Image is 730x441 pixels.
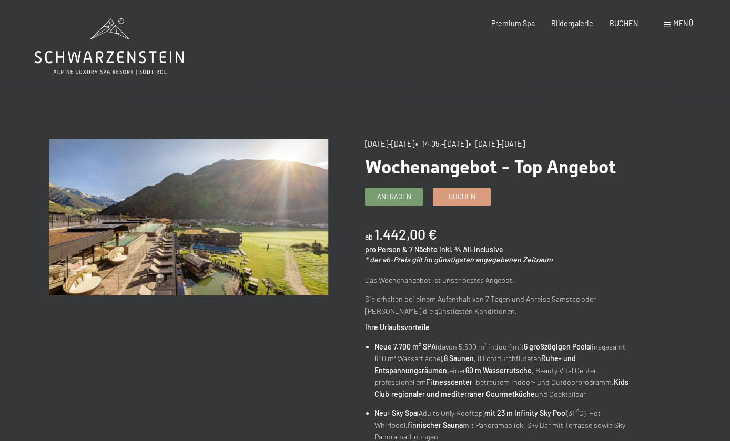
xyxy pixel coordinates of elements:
[449,192,475,201] span: Buchen
[444,354,474,363] strong: 8 Saunen
[433,188,490,206] a: Buchen
[469,139,525,148] span: • [DATE]–[DATE]
[374,408,417,417] strong: Neu: Sky Spa
[374,354,576,375] strong: Ruhe- und Entspannungsräumen,
[409,245,438,254] span: 7 Nächte
[551,19,593,28] a: Bildergalerie
[491,19,535,28] a: Premium Spa
[439,245,503,254] span: inkl. ¾ All-Inclusive
[610,19,638,28] a: BUCHEN
[465,366,532,375] strong: 60 m Wasserrutsche
[408,421,463,429] strong: finnischer Sauna
[524,342,590,351] strong: 6 großzügigen Pools
[365,293,644,317] p: Sie erhalten bei einem Aufenthalt von 7 Tagen und Anreise Samstag oder [PERSON_NAME] die günstigs...
[484,408,567,417] strong: mit 23 m Infinity Sky Pool
[365,274,644,286] p: Das Wochenangebot ist unser bestes Angebot.
[374,225,437,242] b: 1.442,00 €
[365,255,553,264] em: * der ab-Preis gilt im günstigsten angegebenen Zeitraum
[365,232,373,241] span: ab
[391,389,535,398] strong: regionaler und mediterraner Gourmetküche
[365,323,430,332] strong: Ihre Urlaubsvorteile
[365,139,414,148] span: [DATE]–[DATE]
[366,188,422,206] a: Anfragen
[374,342,436,351] strong: Neue 7.700 m² SPA
[374,341,644,401] li: (davon 5.500 m² indoor) mit (insgesamt 680 m² Wasserfläche), , 8 lichtdurchfluteten einer , Beaut...
[49,139,328,295] img: Wochenangebot - Top Angebot
[377,192,411,201] span: Anfragen
[365,156,616,178] span: Wochenangebot - Top Angebot
[673,19,693,28] span: Menü
[426,377,472,386] strong: Fitnesscenter
[365,245,408,254] span: pro Person &
[374,377,628,398] strong: Kids Club
[415,139,468,148] span: • 14.05.–[DATE]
